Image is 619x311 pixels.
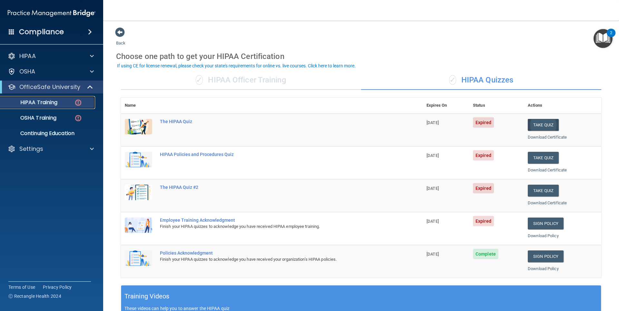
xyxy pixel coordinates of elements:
div: If using CE for license renewal, please check your state's requirements for online vs. live cours... [117,63,356,68]
p: OSHA [19,68,35,75]
span: [DATE] [427,153,439,158]
p: HIPAA [19,52,36,60]
button: Take Quiz [528,152,559,164]
a: Back [116,33,125,45]
div: HIPAA Officer Training [121,71,361,90]
th: Actions [524,98,601,113]
div: HIPAA Policies and Procedures Quiz [160,152,390,157]
a: Download Policy [528,233,559,238]
p: These videos can help you to answer the HIPAA quiz [124,306,598,311]
span: Expired [473,117,494,128]
button: Take Quiz [528,119,559,131]
th: Status [469,98,524,113]
span: Ⓒ Rectangle Health 2024 [8,293,61,299]
div: Choose one path to get your HIPAA Certification [116,47,606,66]
button: Open Resource Center, 2 new notifications [594,29,613,48]
button: If using CE for license renewal, please check your state's requirements for online vs. live cours... [116,63,357,69]
div: The HIPAA Quiz [160,119,390,124]
span: [DATE] [427,252,439,257]
div: HIPAA Quizzes [361,71,601,90]
a: Sign Policy [528,218,564,229]
span: Complete [473,249,498,259]
span: ✓ [196,75,203,85]
span: Expired [473,216,494,226]
img: danger-circle.6113f641.png [74,114,82,122]
h4: Compliance [19,27,64,36]
span: [DATE] [427,186,439,191]
h5: Training Videos [124,291,170,302]
a: Download Certificate [528,200,567,205]
a: Terms of Use [8,284,35,290]
div: Finish your HIPAA quizzes to acknowledge you have received HIPAA employee training. [160,223,390,230]
a: Sign Policy [528,250,564,262]
a: Download Certificate [528,135,567,140]
a: Download Policy [528,266,559,271]
img: danger-circle.6113f641.png [74,99,82,107]
a: Settings [8,145,94,153]
p: HIPAA Training [4,99,57,106]
a: Download Certificate [528,168,567,172]
span: ✓ [449,75,456,85]
p: OfficeSafe University [19,83,80,91]
div: 2 [610,33,612,41]
a: OSHA [8,68,94,75]
a: OfficeSafe University [8,83,93,91]
div: Finish your HIPAA quizzes to acknowledge you have received your organization’s HIPAA policies. [160,256,390,263]
a: HIPAA [8,52,94,60]
img: PMB logo [8,7,95,20]
div: The HIPAA Quiz #2 [160,185,390,190]
p: Settings [19,145,43,153]
div: Policies Acknowledgment [160,250,390,256]
span: [DATE] [427,120,439,125]
div: Employee Training Acknowledgment [160,218,390,223]
th: Name [121,98,156,113]
button: Take Quiz [528,185,559,197]
span: [DATE] [427,219,439,224]
p: Continuing Education [4,130,92,137]
span: Expired [473,150,494,160]
p: OSHA Training [4,115,56,121]
th: Expires On [423,98,469,113]
a: Privacy Policy [43,284,72,290]
span: Expired [473,183,494,193]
